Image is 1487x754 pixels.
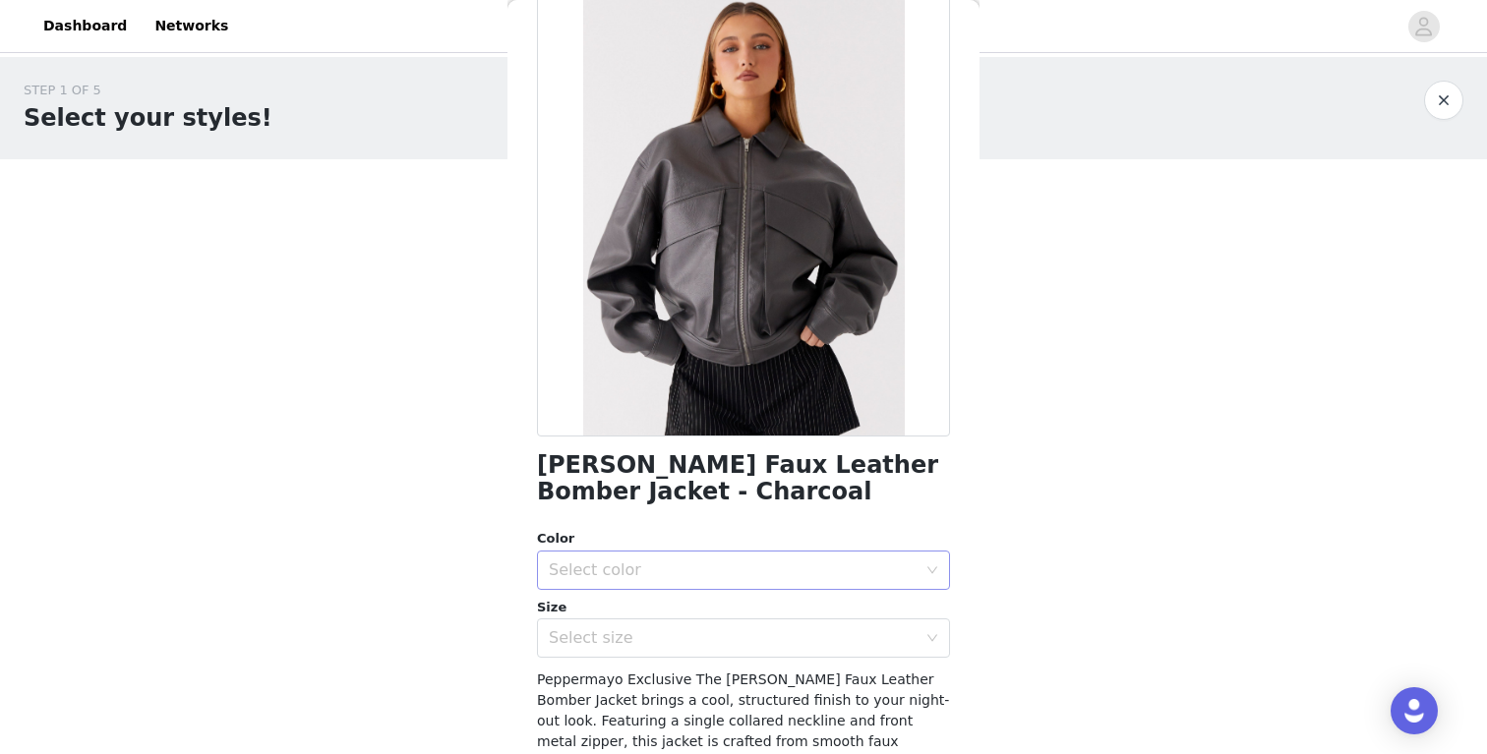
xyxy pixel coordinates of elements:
[549,628,917,648] div: Select size
[143,4,240,48] a: Networks
[549,560,917,580] div: Select color
[1414,11,1433,42] div: avatar
[1391,687,1438,734] div: Open Intercom Messenger
[926,564,938,578] i: icon: down
[926,632,938,646] i: icon: down
[537,598,950,617] div: Size
[537,529,950,549] div: Color
[24,81,272,100] div: STEP 1 OF 5
[24,100,272,136] h1: Select your styles!
[31,4,139,48] a: Dashboard
[537,452,950,505] h1: [PERSON_NAME] Faux Leather Bomber Jacket - Charcoal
